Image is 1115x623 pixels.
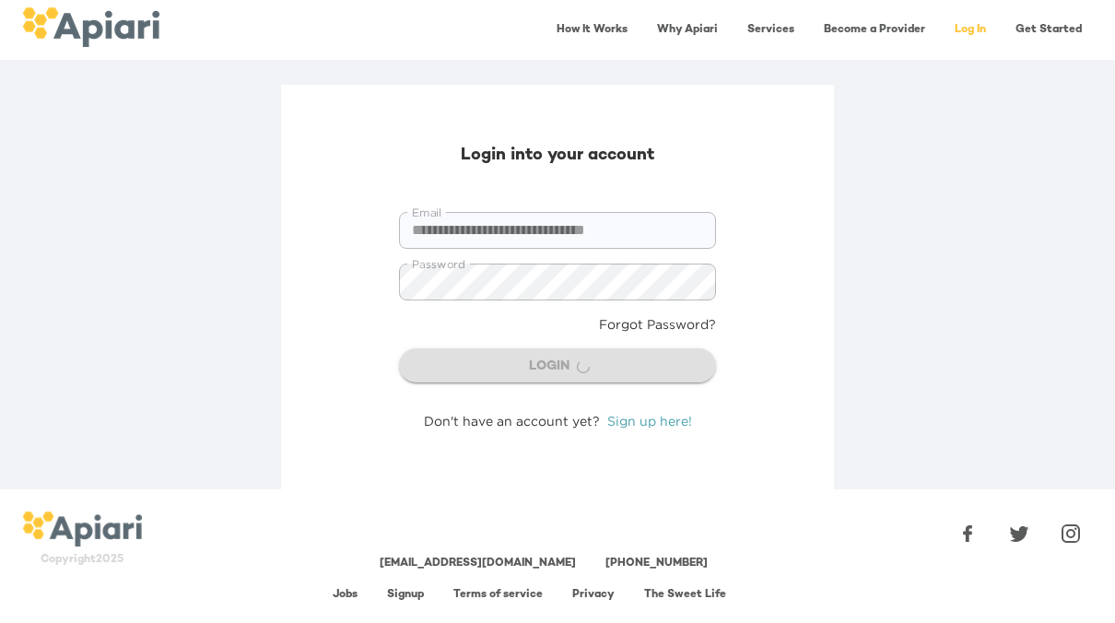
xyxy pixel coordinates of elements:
[387,589,424,601] a: Signup
[607,414,692,428] a: Sign up here!
[399,144,716,168] div: Login into your account
[572,589,615,601] a: Privacy
[944,11,997,49] a: Log In
[22,511,142,547] img: logo
[333,589,358,601] a: Jobs
[22,7,159,47] img: logo
[605,556,708,571] div: [PHONE_NUMBER]
[1004,11,1093,49] a: Get Started
[646,11,729,49] a: Why Apiari
[546,11,639,49] a: How It Works
[736,11,805,49] a: Services
[380,558,576,570] a: [EMAIL_ADDRESS][DOMAIN_NAME]
[22,552,142,568] div: Copyright 2025
[644,589,726,601] a: The Sweet Life
[599,315,716,334] a: Forgot Password?
[813,11,936,49] a: Become a Provider
[399,412,716,430] div: Don't have an account yet?
[453,589,543,601] a: Terms of service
